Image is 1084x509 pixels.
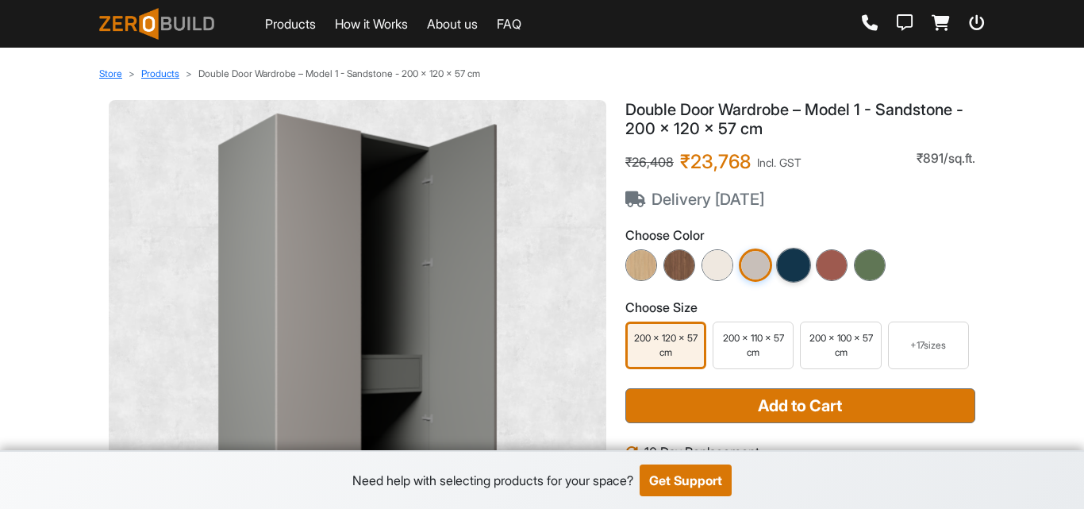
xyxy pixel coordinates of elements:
img: ZeroBuild logo [99,8,214,40]
li: Double Door Wardrobe – Model 1 - Sandstone - 200 x 120 x 57 cm [179,67,480,81]
button: Add to Cart [625,388,975,423]
img: Earth Brown [816,249,848,281]
span: Incl. GST [757,154,801,171]
img: Light Oak [625,249,657,281]
li: 10 Day Replacement [625,442,975,461]
span: ₹23,768 [680,151,751,174]
div: Need help with selecting products for your space? [352,471,633,490]
a: Store [99,67,122,79]
img: Walnut Brown [663,249,695,281]
span: ₹26,408 [625,155,674,170]
img: Graphite Blue [776,248,811,283]
div: 200 x 100 x 57 cm [804,331,877,360]
img: Sandstone [739,249,772,282]
a: About us [427,14,478,33]
div: 200 x 120 x 57 cm [631,331,701,360]
a: How it Works [335,14,408,33]
img: Ivory Cream [702,249,733,281]
h3: Choose Color [625,228,975,243]
a: Products [265,14,316,33]
h3: Choose Size [625,300,975,315]
button: Get Support [640,465,732,496]
div: 200 x 110 x 57 cm [717,331,790,360]
span: Delivery [DATE] [625,190,801,209]
a: Logout [969,15,985,33]
nav: breadcrumb [99,67,985,81]
img: English Green [854,249,886,281]
a: FAQ [497,14,521,33]
span: ₹891/sq.ft. [917,151,975,166]
div: + 17 sizes [895,338,962,353]
a: Products [141,67,179,79]
h1: Double Door Wardrobe – Model 1 - Sandstone - 200 x 120 x 57 cm [625,100,975,138]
